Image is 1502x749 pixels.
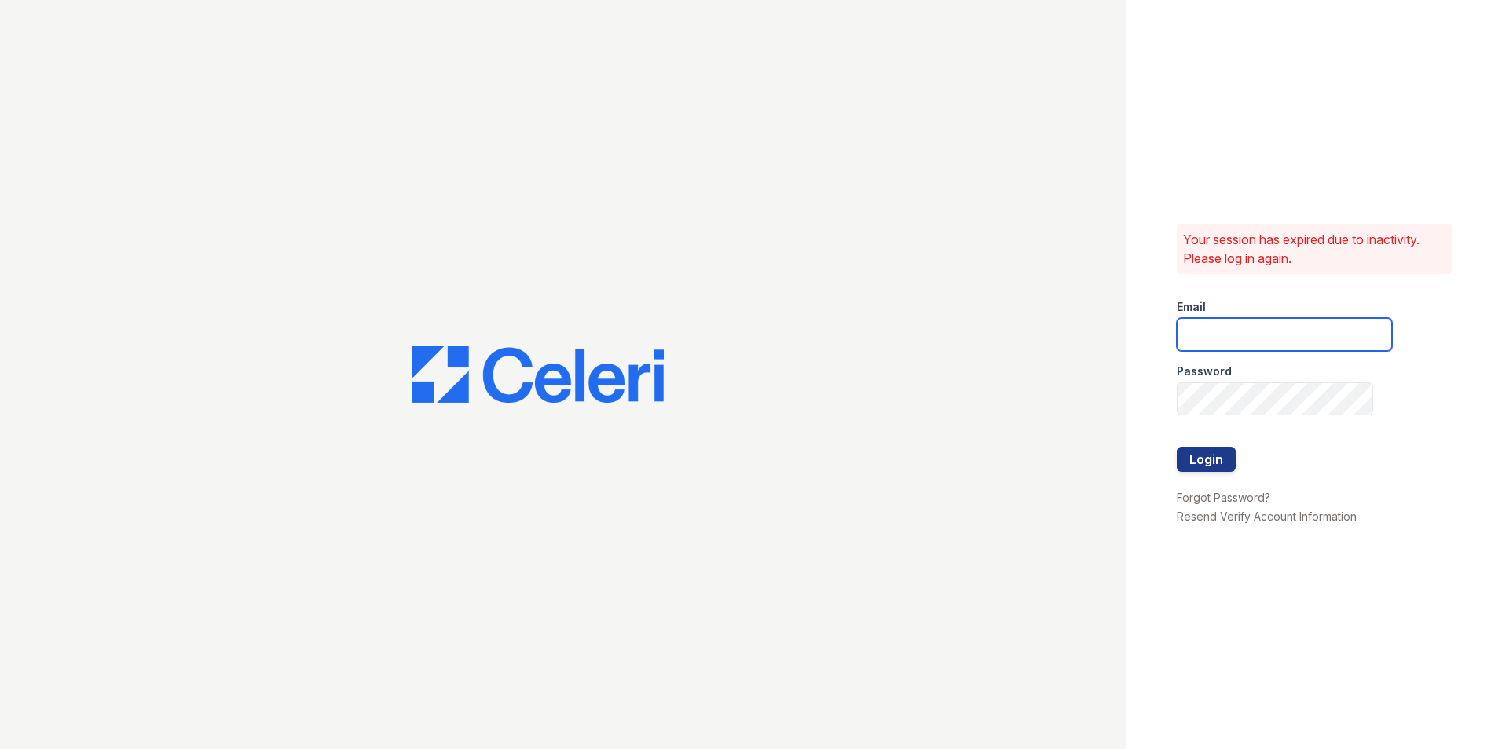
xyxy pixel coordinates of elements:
label: Password [1177,364,1232,379]
p: Your session has expired due to inactivity. Please log in again. [1183,230,1445,268]
img: CE_Logo_Blue-a8612792a0a2168367f1c8372b55b34899dd931a85d93a1a3d3e32e68fde9ad4.png [412,346,664,403]
label: Email [1177,299,1206,315]
a: Forgot Password? [1177,491,1270,504]
button: Login [1177,447,1236,472]
a: Resend Verify Account Information [1177,510,1357,523]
